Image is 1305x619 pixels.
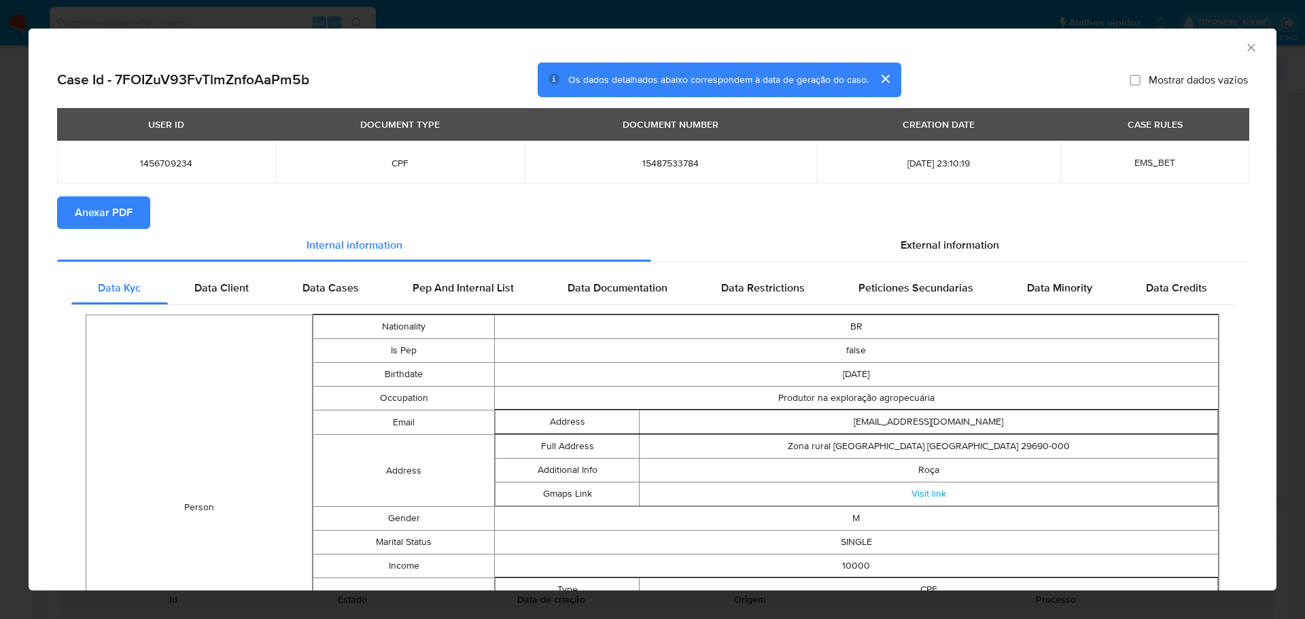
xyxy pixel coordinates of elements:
span: Anexar PDF [75,198,133,228]
td: Zona rural [GEOGRAPHIC_DATA] [GEOGRAPHIC_DATA] 29690-000 [640,434,1218,458]
span: Data Documentation [568,280,667,296]
td: [EMAIL_ADDRESS][DOMAIN_NAME] [640,410,1218,434]
h2: Case Id - 7FOIZuV93FvTlmZnfoAaPm5b [57,71,309,88]
td: false [494,338,1218,362]
span: Mostrar dados vazios [1149,73,1248,86]
td: CPF [640,578,1218,601]
span: Peticiones Secundarias [858,280,973,296]
td: Marital Status [313,530,494,554]
td: [DATE] [494,362,1218,386]
td: Additional Info [495,458,640,482]
button: Anexar PDF [57,196,150,229]
a: Visit link [911,487,946,500]
td: Address [495,410,640,434]
button: Fechar a janela [1245,41,1257,53]
div: Detailed internal info [71,272,1234,304]
div: CREATION DATE [894,113,983,136]
span: Data Cases [302,280,359,296]
td: Address [313,434,494,506]
div: DOCUMENT NUMBER [614,113,727,136]
td: Produtor na exploração agropecuária [494,386,1218,410]
button: cerrar [869,63,901,95]
span: Data Restrictions [721,280,805,296]
td: Income [313,554,494,578]
span: Data Minority [1027,280,1092,296]
td: SINGLE [494,530,1218,554]
td: Gender [313,506,494,530]
td: M [494,506,1218,530]
td: Type [495,578,640,601]
span: [DATE] 23:10:19 [833,157,1044,169]
div: CASE RULES [1119,113,1191,136]
td: Occupation [313,386,494,410]
td: 10000 [494,554,1218,578]
span: Internal information [307,237,402,253]
td: Is Pep [313,338,494,362]
td: Gmaps Link [495,482,640,506]
span: Pep And Internal List [413,280,514,296]
span: 15487533784 [541,157,800,169]
span: EMS_BET [1134,156,1175,169]
span: 1456709234 [73,157,259,169]
span: Data Kyc [98,280,141,296]
td: Full Address [495,434,640,458]
span: CPF [292,157,508,169]
td: Birthdate [313,362,494,386]
span: Data Client [194,280,249,296]
span: External information [901,237,999,253]
td: Nationality [313,315,494,338]
td: BR [494,315,1218,338]
div: closure-recommendation-modal [29,29,1276,590]
span: Data Credits [1146,280,1207,296]
td: Roça [640,458,1218,482]
span: Os dados detalhados abaixo correspondem à data de geração do caso. [568,73,869,86]
input: Mostrar dados vazios [1130,74,1141,85]
div: Detailed info [57,229,1248,262]
td: Email [313,410,494,434]
div: DOCUMENT TYPE [352,113,448,136]
div: USER ID [140,113,192,136]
